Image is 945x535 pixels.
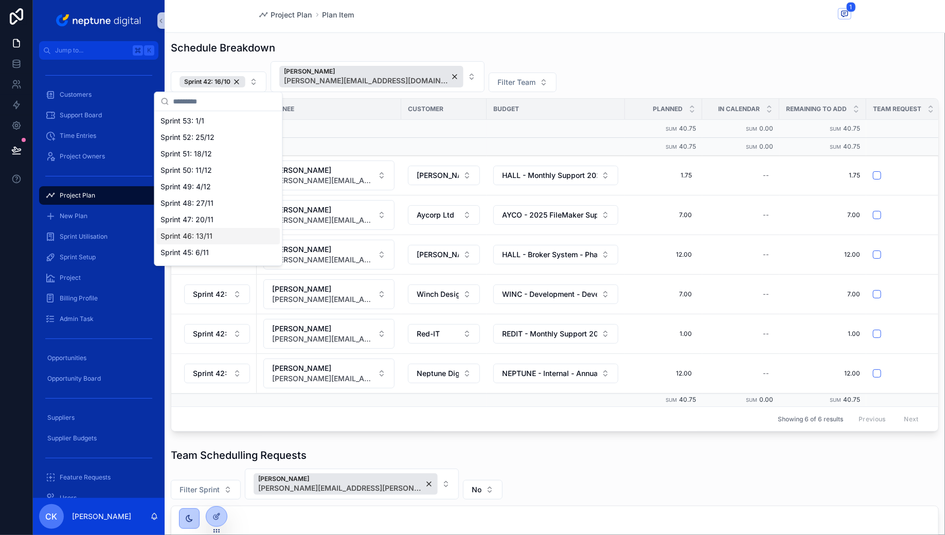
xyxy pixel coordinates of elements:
[708,207,773,223] a: --
[407,324,480,344] a: Select Button
[493,284,618,304] button: Select Button
[838,8,851,21] button: 1
[258,475,423,483] span: [PERSON_NAME]
[489,73,557,92] button: Select Button
[60,253,96,261] span: Sprint Setup
[759,142,773,150] span: 0.00
[786,330,860,338] span: 1.00
[272,294,373,305] span: [PERSON_NAME][EMAIL_ADDRESS][DOMAIN_NAME]
[493,166,618,185] button: Select Button
[746,397,757,403] small: Sum
[786,211,860,219] span: 7.00
[279,66,463,87] button: Unselect 137
[60,315,94,323] span: Admin Task
[39,468,158,487] a: Feature Requests
[666,144,677,150] small: Sum
[763,171,769,180] div: --
[271,10,312,20] span: Project Plan
[497,77,536,87] span: Filter Team
[39,227,158,246] a: Sprint Utilisation
[55,46,129,55] span: Jump to...
[417,368,459,379] span: Neptune Digital
[272,175,373,186] span: [PERSON_NAME][EMAIL_ADDRESS][DOMAIN_NAME]
[786,290,860,298] a: 7.00
[60,212,87,220] span: New Plan
[171,41,275,55] h1: Schedule Breakdown
[679,396,696,403] span: 40.75
[679,124,696,132] span: 40.75
[830,144,841,150] small: Sum
[39,41,158,60] button: Jump to...K
[263,240,395,270] button: Select Button
[161,182,211,192] span: Sprint 49: 4/12
[39,85,158,104] a: Customers
[272,284,373,294] span: [PERSON_NAME]
[631,246,696,263] a: 12.00
[39,289,158,308] a: Billing Profile
[184,364,250,383] button: Select Button
[763,251,769,259] div: --
[635,171,692,180] span: 1.75
[407,284,480,305] a: Select Button
[271,61,485,92] button: Select Button
[830,126,841,132] small: Sum
[263,318,395,349] a: Select Button
[60,111,102,119] span: Support Board
[408,245,480,264] button: Select Button
[408,364,480,383] button: Select Button
[39,269,158,287] a: Project
[843,124,860,132] span: 40.75
[417,249,459,260] span: [PERSON_NAME] Independent Ltd
[746,126,757,132] small: Sum
[39,429,158,448] a: Supplier Budgets
[272,373,373,384] span: [PERSON_NAME][EMAIL_ADDRESS][DOMAIN_NAME]
[258,483,423,493] span: [PERSON_NAME][EMAIL_ADDRESS][PERSON_NAME][DOMAIN_NAME]
[493,363,619,384] a: Select Button
[708,167,773,184] a: --
[272,205,373,215] span: [PERSON_NAME]
[493,245,618,264] button: Select Button
[786,251,860,259] a: 12.00
[708,246,773,263] a: --
[263,160,395,191] a: Select Button
[843,396,860,403] span: 40.75
[493,165,619,186] a: Select Button
[60,473,111,481] span: Feature Requests
[493,364,618,383] button: Select Button
[708,286,773,302] a: --
[417,329,440,339] span: Red-IT
[417,170,459,181] span: [PERSON_NAME] Independent Ltd
[184,363,251,384] a: Select Button
[502,170,597,181] span: HALL - Monthly Support 2025 - [DATE]
[259,10,312,20] a: Project Plan
[635,211,692,219] span: 7.00
[408,205,480,225] button: Select Button
[39,408,158,427] a: Suppliers
[493,324,618,344] button: Select Button
[161,264,216,274] span: Sprint 44: 30/10
[54,12,144,29] img: App logo
[184,324,250,344] button: Select Button
[631,326,696,342] a: 1.00
[323,10,354,20] span: Plan Item
[502,329,597,339] span: REDIT - Monthly Support 2025 - [DATE]
[272,324,373,334] span: [PERSON_NAME]
[417,289,459,299] span: Winch Design
[472,485,482,495] span: No
[786,369,860,378] a: 12.00
[635,290,692,298] span: 7.00
[60,274,81,282] span: Project
[284,67,449,76] span: [PERSON_NAME]
[408,284,480,304] button: Select Button
[263,319,395,349] button: Select Button
[763,211,769,219] div: --
[493,205,618,225] button: Select Button
[718,105,760,113] span: In Calendar
[39,127,158,145] a: Time Entries
[263,279,395,309] button: Select Button
[184,284,251,305] a: Select Button
[407,165,480,186] a: Select Button
[161,149,212,159] span: Sprint 51: 18/12
[631,286,696,302] a: 7.00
